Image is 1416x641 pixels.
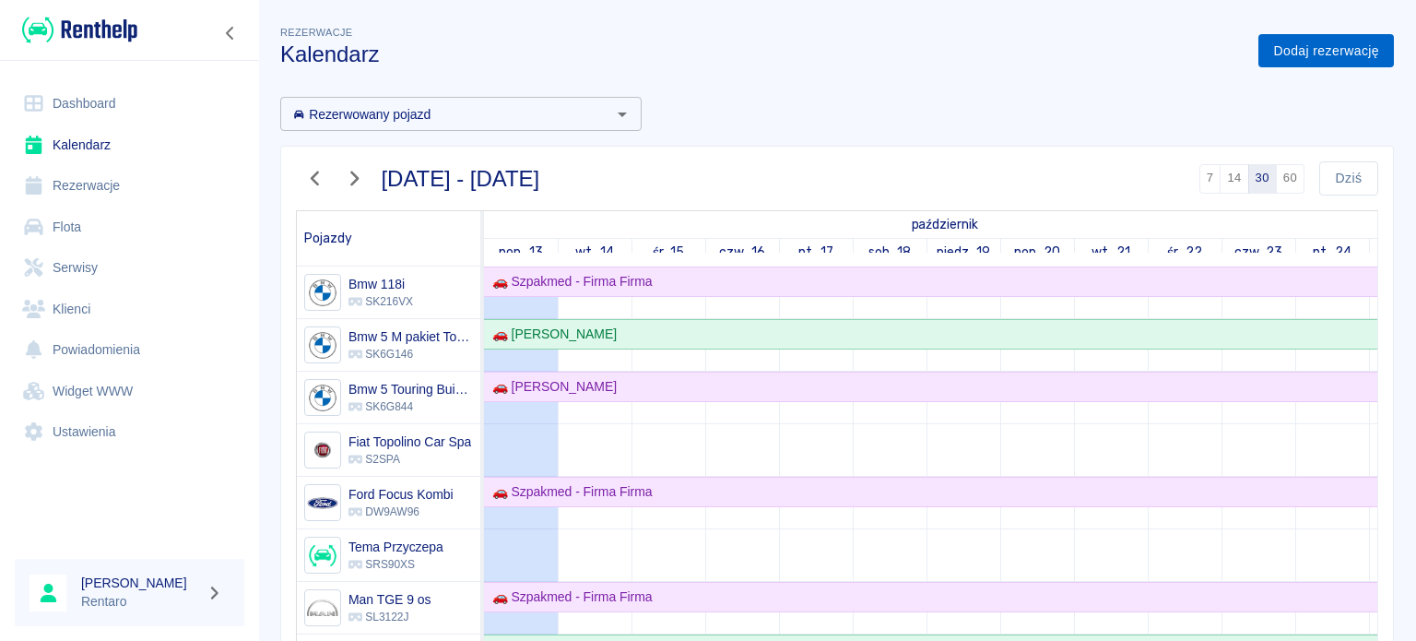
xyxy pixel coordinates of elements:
img: Image [307,330,337,361]
a: 15 października 2025 [648,239,690,266]
img: Image [307,593,337,623]
a: 16 października 2025 [714,239,770,266]
a: Ustawienia [15,411,244,453]
a: 13 października 2025 [907,211,983,238]
p: SK6G146 [348,346,473,362]
a: 17 października 2025 [794,239,838,266]
h6: Bmw 5 Touring Buissnes [348,380,473,398]
h6: Ford Focus Kombi [348,485,454,504]
a: 21 października 2025 [1087,239,1135,266]
p: SK6G844 [348,398,473,415]
a: Renthelp logo [15,15,137,45]
div: 🚗 Szpakmed - Firma Firma [485,482,653,502]
button: 30 dni [1248,164,1277,194]
a: Dashboard [15,83,244,125]
h3: Kalendarz [280,42,1244,67]
a: Powiadomienia [15,329,244,371]
h6: Tema Przyczepa [348,538,443,556]
img: Image [307,278,337,308]
input: Wyszukaj i wybierz pojazdy... [286,102,606,125]
h3: [DATE] - [DATE] [382,166,540,192]
a: 23 października 2025 [1230,239,1288,266]
div: 🚗 [PERSON_NAME] [485,325,617,344]
a: 22 października 2025 [1162,239,1207,266]
h6: Man TGE 9 os [348,590,431,609]
a: Kalendarz [15,125,244,166]
h6: [PERSON_NAME] [81,574,199,592]
p: S2SPA [348,451,471,468]
span: Pojazdy [304,231,352,246]
a: 19 października 2025 [932,239,996,266]
h6: Bmw 118i [348,275,413,293]
button: Otwórz [609,101,635,127]
a: Flota [15,207,244,248]
img: Image [307,383,337,413]
p: Rentaro [81,592,199,611]
div: 🚗 Szpakmed - Firma Firma [485,272,653,291]
img: Renthelp logo [22,15,137,45]
img: Image [307,540,337,571]
a: Serwisy [15,247,244,289]
p: SK216VX [348,293,413,310]
img: Image [307,435,337,466]
img: Image [307,488,337,518]
a: Dodaj rezerwację [1258,34,1394,68]
div: 🚗 Szpakmed - Firma Firma [485,588,653,607]
p: DW9AW96 [348,504,454,520]
button: 60 dni [1276,164,1304,194]
a: 13 października 2025 [494,239,548,266]
span: Rezerwacje [280,27,352,38]
h6: Bmw 5 M pakiet Touring [348,327,473,346]
a: 18 października 2025 [864,239,916,266]
button: 14 dni [1220,164,1248,194]
p: SRS90XS [348,556,443,573]
a: 14 października 2025 [571,239,619,266]
a: 24 października 2025 [1308,239,1356,266]
p: SL3122J [348,609,431,625]
a: Widget WWW [15,371,244,412]
button: Zwiń nawigację [217,21,244,45]
a: Rezerwacje [15,165,244,207]
a: 20 października 2025 [1009,239,1066,266]
button: Dziś [1319,161,1378,196]
a: Klienci [15,289,244,330]
h6: Fiat Topolino Car Spa [348,433,471,451]
button: 7 dni [1199,164,1221,194]
div: 🚗 [PERSON_NAME] [485,377,617,397]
